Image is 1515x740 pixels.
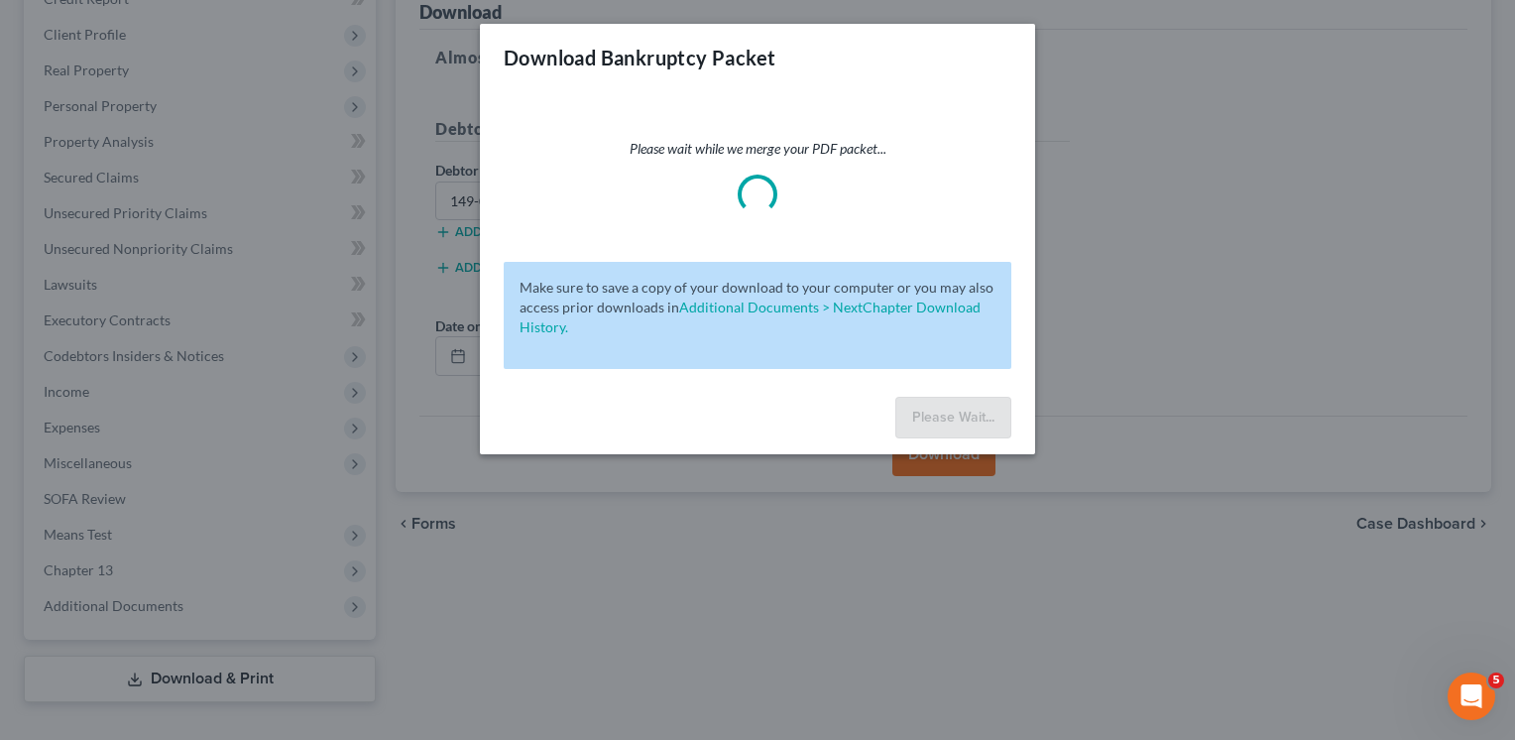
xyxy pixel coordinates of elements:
a: Additional Documents > NextChapter Download History. [520,299,981,335]
button: Please Wait... [895,397,1011,438]
h3: Download Bankruptcy Packet [504,44,775,71]
p: Please wait while we merge your PDF packet... [504,139,1011,159]
iframe: Intercom live chat [1448,673,1495,720]
span: Please Wait... [912,409,994,426]
p: Make sure to save a copy of your download to your computer or you may also access prior downloads in [520,278,995,337]
span: 5 [1488,673,1504,688]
